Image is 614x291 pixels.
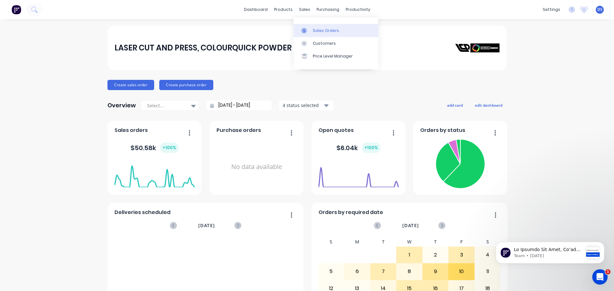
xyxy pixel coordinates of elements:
img: Factory [12,5,21,14]
div: + 100 % [160,142,179,153]
span: 1 [605,269,610,274]
div: Overview [107,99,136,112]
div: $ 50.58k [130,142,179,153]
button: Create purchase order [159,80,213,90]
div: settings [539,5,563,14]
div: 8 [397,264,422,280]
span: Purchase orders [216,126,261,134]
div: LASER CUT AND PRESS, COLOURQUICK POWDER COATING [114,42,329,54]
div: purchasing [313,5,342,14]
button: 4 status selected [279,101,334,110]
button: Create sales order [107,80,154,90]
p: Message from Team, sent 3w ago [28,24,97,30]
span: [DATE] [402,222,419,229]
div: W [396,237,422,247]
a: Sales Orders [294,24,378,37]
a: Price Level Manager [294,50,378,63]
img: LASER CUT AND PRESS, COLOURQUICK POWDER COATING [455,43,500,53]
div: products [271,5,296,14]
div: 4 [475,247,500,263]
div: productivity [342,5,374,14]
button: add card [443,101,467,109]
div: 2 [423,247,448,263]
div: + 100 % [362,142,381,153]
div: T [422,237,449,247]
a: dashboard [241,5,271,14]
div: S [318,237,344,247]
div: 5 [319,264,344,280]
span: DS [597,7,602,12]
div: 1 [397,247,422,263]
div: $ 6.04k [336,142,381,153]
div: 7 [371,264,396,280]
div: S [475,237,501,247]
div: 6 [344,264,370,280]
span: Sales orders [114,126,148,134]
span: Orders by status [420,126,465,134]
div: 11 [475,264,500,280]
div: 10 [449,264,474,280]
div: F [448,237,475,247]
a: Customers [294,37,378,50]
div: 3 [449,247,474,263]
div: 4 status selected [283,102,323,109]
span: [DATE] [198,222,215,229]
button: edit dashboard [471,101,507,109]
div: Sales Orders [313,28,339,34]
div: No data available [216,137,297,197]
div: M [344,237,370,247]
div: Price Level Manager [313,53,353,59]
div: Customers [313,41,336,46]
span: Orders by required date [319,209,383,216]
span: Open quotes [319,126,354,134]
span: Deliveries scheduled [114,209,170,216]
iframe: Intercom notifications message [486,229,614,274]
div: T [370,237,397,247]
div: sales [296,5,313,14]
div: 9 [423,264,448,280]
iframe: Intercom live chat [592,269,608,285]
